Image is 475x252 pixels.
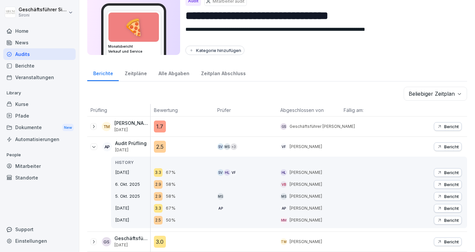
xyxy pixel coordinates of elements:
p: [PERSON_NAME] [114,121,149,126]
a: Kurse [3,98,76,110]
div: MS [217,193,224,200]
a: Audits [3,48,76,60]
p: [PERSON_NAME] [290,144,322,150]
a: Veranstaltungen [3,72,76,83]
div: 2.5 [154,141,166,153]
div: AP [217,205,224,212]
p: Geschäftsführer [PERSON_NAME] [290,124,355,129]
a: Automatisierungen [3,133,76,145]
p: [DATE] [114,243,149,247]
a: Berichte [87,64,119,81]
p: Bericht [444,182,459,187]
p: [DATE] [115,169,150,176]
div: MS [224,143,231,150]
div: Berichte [3,60,76,72]
p: Geschäftsführer Sironi [19,7,67,13]
h3: Monatsbericht Verkauf und Service [108,44,159,54]
p: [PERSON_NAME] [290,193,322,199]
p: Bericht [444,144,459,149]
p: 50% [166,217,175,224]
p: Bericht [444,194,459,199]
p: Bericht [444,124,459,129]
a: Alle Abgaben [153,64,195,81]
div: + 3 [231,143,237,150]
p: [PERSON_NAME] [290,217,322,223]
div: Kategorie hinzufügen [189,48,241,53]
button: Bericht [434,237,462,246]
a: Mitarbeiter [3,160,76,172]
p: People [3,150,76,160]
div: 2.5 [154,216,163,225]
div: AP [280,205,287,212]
div: SV [217,169,224,176]
th: Fällig am: [340,104,404,117]
div: 🍕 [108,13,159,42]
div: Support [3,224,76,235]
p: 58% [166,193,175,200]
div: GS [102,237,111,246]
p: Geschäftsführer [PERSON_NAME] [114,236,149,241]
th: Prüfer [214,104,277,117]
div: Dokumente [3,122,76,134]
p: Bewertung [154,107,211,114]
div: VF [231,169,237,176]
a: DokumenteNew [3,122,76,134]
p: [DATE] [115,205,150,212]
p: Library [3,88,76,98]
a: Standorte [3,172,76,183]
p: [DATE] [114,127,149,132]
button: Kategorie hinzufügen [185,46,244,55]
div: TM [280,238,287,245]
p: 6. Okt. 2025 [115,181,150,188]
button: Bericht [434,204,462,213]
p: Bericht [444,206,459,211]
div: 2.9 [154,180,163,189]
p: HISTORY [115,160,150,166]
div: New [62,124,74,131]
p: Bericht [444,239,459,244]
p: [PERSON_NAME] [290,170,322,176]
div: 3.3 [154,168,163,177]
p: 5. Okt. 2025 [115,193,150,200]
button: Bericht [434,192,462,201]
div: MM [280,217,287,224]
p: [PERSON_NAME] [290,239,322,245]
p: Audit Prüfling [115,141,147,146]
div: 3.0 [154,236,166,248]
div: TM [102,122,111,131]
a: Pfade [3,110,76,122]
p: [PERSON_NAME] [290,205,322,211]
p: [PERSON_NAME] [290,181,322,187]
p: [DATE] [115,148,147,152]
p: 67% [166,169,175,176]
p: 67% [166,205,175,212]
a: News [3,37,76,48]
div: HL [224,169,231,176]
div: VF [280,143,287,150]
div: VB [280,181,287,188]
p: Prüfling [91,107,147,114]
button: Bericht [434,180,462,189]
div: AP [102,142,112,151]
p: [DATE] [115,217,150,224]
a: Zeitplan Abschluss [195,64,251,81]
div: 1.7 [154,121,166,132]
a: Zeitpläne [119,64,153,81]
div: Home [3,25,76,37]
button: Bericht [434,142,462,151]
p: Abgeschlossen von [280,107,337,114]
div: SV [217,143,224,150]
p: 58% [166,181,175,188]
a: Einstellungen [3,235,76,247]
p: Sironi [19,13,67,18]
p: Bericht [444,218,459,223]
